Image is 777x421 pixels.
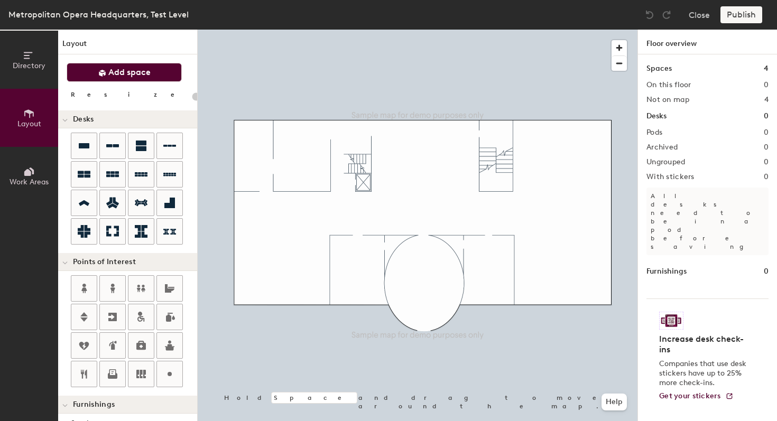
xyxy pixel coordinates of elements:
[73,400,115,409] span: Furnishings
[689,6,710,23] button: Close
[659,334,750,355] h4: Increase desk check-ins
[646,188,769,255] p: All desks need to be in a pod before saving
[646,173,695,181] h2: With stickers
[58,38,197,54] h1: Layout
[646,266,687,277] h1: Furnishings
[638,30,777,54] h1: Floor overview
[646,143,678,152] h2: Archived
[659,391,721,400] span: Get your stickers
[8,8,189,21] div: Metropolitan Opera Headquarters, Test Level
[73,258,136,266] span: Points of Interest
[764,128,769,137] h2: 0
[646,96,689,104] h2: Not on map
[67,63,182,82] button: Add space
[764,110,769,122] h1: 0
[17,119,41,128] span: Layout
[764,81,769,89] h2: 0
[71,90,188,99] div: Resize
[764,173,769,181] h2: 0
[661,10,672,20] img: Redo
[644,10,655,20] img: Undo
[73,115,94,124] span: Desks
[659,392,734,401] a: Get your stickers
[10,177,49,186] span: Work Areas
[108,67,151,78] span: Add space
[764,158,769,166] h2: 0
[646,63,672,74] h1: Spaces
[646,110,667,122] h1: Desks
[13,61,45,70] span: Directory
[602,394,627,410] button: Help
[659,359,750,388] p: Companies that use desk stickers have up to 25% more check-ins.
[659,312,683,330] img: Sticker logo
[646,158,686,166] h2: Ungrouped
[764,266,769,277] h1: 0
[764,143,769,152] h2: 0
[764,96,769,104] h2: 4
[764,63,769,74] h1: 4
[646,81,691,89] h2: On this floor
[646,128,662,137] h2: Pods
